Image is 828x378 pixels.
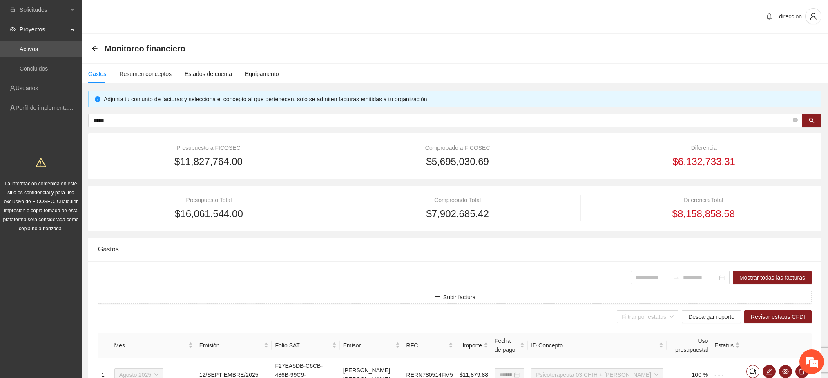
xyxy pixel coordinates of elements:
span: Revisar estatus CFDI [751,312,805,321]
th: ID Concepto [528,333,667,358]
th: Importe [456,333,491,358]
a: Concluidos [20,65,48,72]
span: $5,695,030.69 [426,154,489,169]
span: $8,158,858.58 [672,206,735,222]
button: Mostrar todas las facturas [733,271,812,284]
span: Mostrar todas las facturas [739,273,805,282]
span: warning [36,157,46,168]
div: Presupuesto Total [98,196,320,205]
div: Comprobado Total [349,196,565,205]
span: $7,902,685.42 [426,206,489,222]
div: Diferencia Total [596,196,812,205]
th: Fecha de pago [491,333,528,358]
span: inbox [10,7,16,13]
span: bell [763,13,775,20]
th: Emisor [340,333,403,358]
span: $11,827,764.00 [174,154,243,169]
th: Mes [111,333,196,358]
span: plus [434,294,440,300]
span: RFC [406,341,447,350]
button: Revisar estatus CFDI [744,310,812,323]
span: swap-right [673,274,680,281]
span: close-circle [793,117,798,125]
button: edit [763,365,776,378]
div: Estados de cuenta [185,69,232,78]
div: Adjunta tu conjunto de facturas y selecciona el concepto al que pertenecen, solo se admiten factu... [104,95,815,104]
a: Activos [20,46,38,52]
span: Mes [114,341,187,350]
div: Diferencia [596,143,812,152]
span: info-circle [95,96,100,102]
span: eye [779,368,792,375]
span: Emisor [343,341,394,350]
span: Proyectos [20,21,68,38]
div: Equipamento [245,69,279,78]
span: to [673,274,680,281]
div: Gastos [98,238,812,261]
a: Perfil de implementadora [16,105,79,111]
span: Emisión [199,341,263,350]
span: eye [10,27,16,32]
span: edit [763,368,775,375]
span: Folio SAT [275,341,330,350]
span: arrow-left [92,45,98,52]
button: user [805,8,821,24]
span: ID Concepto [531,341,657,350]
div: Comprobado a FICOSEC [349,143,567,152]
span: Subir factura [443,293,475,302]
div: Resumen conceptos [119,69,172,78]
span: $16,061,544.00 [175,206,243,222]
span: close-circle [793,118,798,122]
span: Importe [460,341,482,350]
div: Gastos [88,69,106,78]
th: Folio SAT [272,333,339,358]
span: Estatus [714,341,734,350]
button: delete [795,365,808,378]
div: Back [92,45,98,52]
th: Estatus [711,333,743,358]
div: Presupuesto a FICOSEC [98,143,319,152]
span: Solicitudes [20,2,68,18]
th: Uso presupuestal [667,333,711,358]
button: search [802,114,821,127]
button: bell [763,10,776,23]
span: $6,132,733.31 [672,154,735,169]
a: Usuarios [16,85,38,91]
span: user [806,13,821,20]
button: Descargar reporte [682,310,741,323]
th: RFC [403,333,456,358]
span: Fecha de pago [495,336,518,354]
span: La información contenida en este sitio es confidencial y para uso exclusivo de FICOSEC. Cualquier... [3,181,79,231]
th: Emisión [196,333,272,358]
button: comment [746,365,759,378]
button: plusSubir factura [98,291,812,304]
span: Descargar reporte [688,312,734,321]
span: direccion [779,13,802,20]
span: delete [796,368,808,375]
button: eye [779,365,792,378]
span: search [809,118,815,124]
span: comment [747,368,759,375]
span: Monitoreo financiero [105,42,185,55]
